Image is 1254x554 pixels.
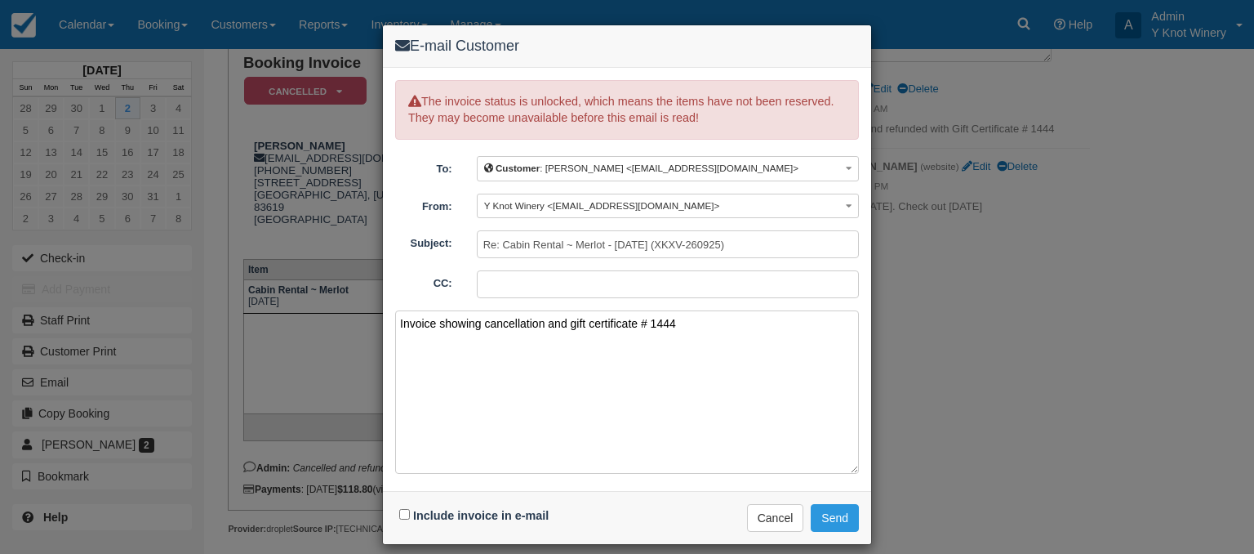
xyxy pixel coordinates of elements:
[383,230,465,252] label: Subject:
[484,200,720,211] span: Y Knot Winery <[EMAIL_ADDRESS][DOMAIN_NAME]>
[383,270,465,292] label: CC:
[477,194,859,219] button: Y Knot Winery <[EMAIL_ADDRESS][DOMAIN_NAME]>
[395,80,859,140] p: The invoice status is unlocked, which means the items have not been reserved. They may become una...
[484,163,798,173] span: : [PERSON_NAME] <[EMAIL_ADDRESS][DOMAIN_NAME]>
[395,38,859,55] h4: E-mail Customer
[383,156,465,177] label: To:
[413,509,549,522] label: Include invoice in e-mail
[811,504,859,532] button: Send
[496,163,540,173] b: Customer
[477,156,859,181] button: Customer: [PERSON_NAME] <[EMAIL_ADDRESS][DOMAIN_NAME]>
[747,504,804,532] button: Cancel
[383,194,465,215] label: From:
